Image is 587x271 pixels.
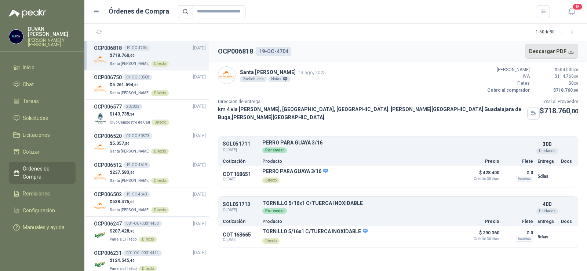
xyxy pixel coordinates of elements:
span: ,00 [129,200,135,204]
p: 300 [543,140,551,148]
p: 5 días [537,172,557,181]
img: Company Logo [94,199,107,212]
span: ,80 [133,83,139,87]
p: $ [110,140,169,147]
div: 19-OC-4649 [123,162,150,168]
div: Unidades [536,208,558,214]
img: Company Logo [94,83,107,95]
p: SOL051713 [223,202,258,207]
p: Precio [463,219,499,224]
span: Santa [PERSON_NAME] [110,62,150,66]
p: Dirección de entrega [218,98,540,105]
span: 538.475 [112,199,135,204]
p: Cotización [223,219,258,224]
div: 19-OC-4704 [123,45,150,51]
p: Cotización [223,159,258,164]
img: Company Logo [94,258,107,271]
div: 01-OC-50508 [123,74,152,80]
a: Inicio [9,61,76,74]
span: C: [DATE] [223,207,258,213]
p: $ [534,73,578,80]
p: $ 290.360 [463,228,499,241]
div: 19-OC-4643 [123,191,150,197]
p: DUVAN [PERSON_NAME] [28,26,76,37]
div: Directo [151,178,169,184]
span: ,50 [129,171,135,175]
p: $ [534,87,578,94]
span: [DATE] [193,191,206,198]
span: 718.760 [544,106,578,115]
img: Company Logo [94,53,107,66]
div: Directo [151,207,169,213]
span: ,00 [573,88,578,92]
a: OCP00650219-OC-4643[DATE] Company Logo$538.475,00Santa [PERSON_NAME]Directo [94,190,206,213]
span: ,40 [129,259,135,263]
span: ,00 [574,74,578,78]
span: 18 [572,3,583,10]
p: SOL051711 [223,141,258,147]
p: $ 0 [504,228,533,237]
div: Directo [262,177,280,183]
p: $ [534,66,578,73]
button: Descargar PDF [525,44,579,59]
span: Configuración [23,206,55,215]
span: Inicio [23,63,34,72]
p: Docs [561,219,573,224]
h3: OCP006512 [94,161,122,169]
a: Manuales y ayuda [9,220,76,234]
span: 604.000 [557,67,578,72]
a: OCP00652001-OC-50373[DATE] Company Logo$5.057,50Santa [PERSON_NAME]Directo [94,132,206,155]
div: Directo [262,238,280,244]
span: 19 ago, 2025 [299,70,326,75]
span: ,00 [129,54,135,58]
span: C: [DATE] [223,177,258,182]
div: Incluido [516,176,533,182]
span: [DATE] [193,249,206,256]
img: Company Logo [94,170,107,183]
p: TORNILLO 5/16x1 C/TUERCA INOXIDABLE [262,228,368,235]
a: OCP00681819-OC-4704[DATE] Company Logo$718.760,00Santa [PERSON_NAME]Directo [94,44,206,67]
span: Remisiones [23,190,50,198]
div: Unidades [536,148,558,154]
span: ,34 [129,112,135,116]
p: 5 días [537,232,557,241]
p: $ [540,105,578,117]
span: [DATE] [193,132,206,139]
span: ,90 [129,229,135,233]
a: Chat [9,77,76,91]
span: 0 [571,81,578,86]
p: COT168665 [223,232,258,238]
p: $ 428.400 [463,168,499,181]
p: Entrega [537,159,557,164]
p: IVA [486,73,530,80]
h3: OCP006818 [94,44,122,52]
span: ,00 [574,81,578,85]
span: [DATE] [193,74,206,81]
p: $ [110,52,169,59]
a: Tareas [9,94,76,108]
span: Licitaciones [23,131,50,139]
span: 207.428 [112,228,135,234]
span: Club Campestre de Cali [110,120,150,124]
div: Incluido [516,236,533,242]
p: km 4 via [PERSON_NAME], [GEOGRAPHIC_DATA], [GEOGRAPHIC_DATA]. [PERSON_NAME][GEOGRAPHIC_DATA] Guad... [218,105,524,121]
p: $ [534,80,578,87]
span: Tareas [23,97,39,105]
p: Cobro al comprador [486,87,530,94]
h3: OCP006502 [94,190,122,198]
p: $ [110,257,157,264]
span: [DATE] [193,45,206,52]
span: Manuales y ayuda [23,223,65,231]
a: OCP006577202822[DATE] Company Logo$143.735,34Club Campestre de CaliDirecto [94,103,206,126]
span: ,50 [124,142,130,146]
h2: OCP006818 [218,46,253,56]
a: Solicitudes [9,111,76,125]
span: [DATE] [193,220,206,227]
span: Cotizar [23,148,40,156]
img: Logo peakr [9,9,46,18]
span: C: [DATE] [223,238,258,242]
p: $ [110,169,169,176]
span: Panela El Trébol [110,237,138,241]
span: Órdenes de Compra [23,165,69,181]
a: Cotizar [9,145,76,159]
